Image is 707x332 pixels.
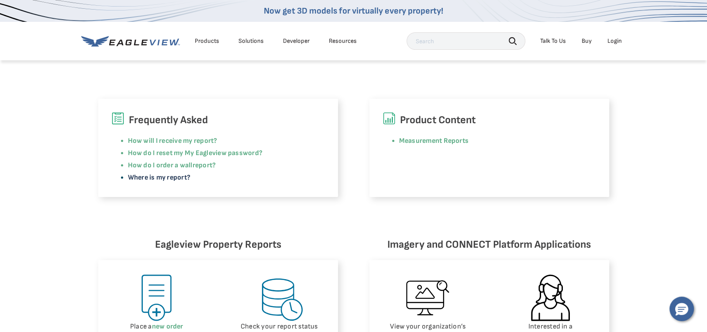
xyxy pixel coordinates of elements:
a: Buy [582,37,592,45]
a: How do I order a wall [128,161,193,169]
a: report [193,161,212,169]
a: Where is my report? [128,173,191,182]
div: Resources [329,37,357,45]
div: Solutions [238,37,264,45]
a: Now get 3D models for virtually every property! [264,6,443,16]
a: Measurement Reports [399,137,469,145]
a: ? [212,161,216,169]
h6: Eagleview Property Reports [98,236,338,253]
a: How will I receive my report? [128,137,217,145]
a: Developer [283,37,310,45]
a: new order [152,322,183,331]
input: Search [407,32,525,50]
button: Hello, have a question? Let’s chat. [669,297,694,321]
h6: Imagery and CONNECT Platform Applications [369,236,609,253]
h6: Product Content [383,112,596,128]
h6: Frequently Asked [111,112,325,128]
a: How do I reset my My Eagleview password? [128,149,263,157]
div: Talk To Us [540,37,566,45]
p: Place a [111,322,203,331]
div: Products [195,37,219,45]
div: Login [607,37,622,45]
